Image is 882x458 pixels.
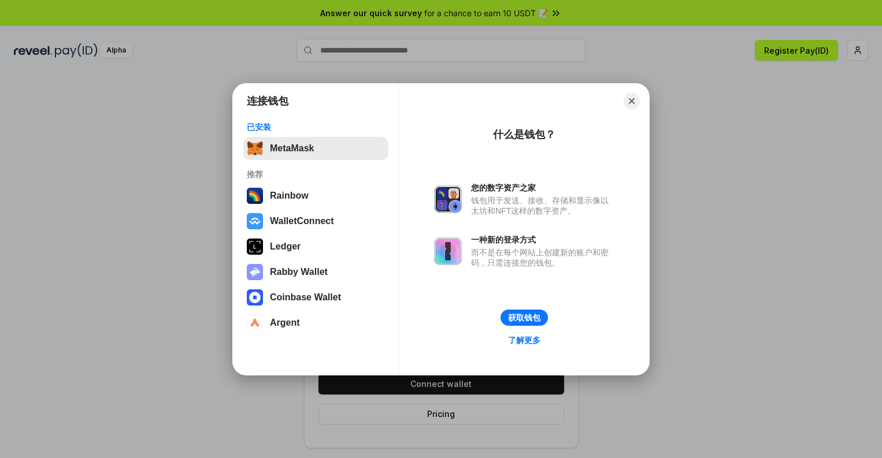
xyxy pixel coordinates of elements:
img: svg+xml,%3Csvg%20xmlns%3D%22http%3A%2F%2Fwww.w3.org%2F2000%2Fsvg%22%20fill%3D%22none%22%20viewBox... [247,264,263,280]
button: Rainbow [243,184,388,207]
div: Coinbase Wallet [270,292,341,303]
button: WalletConnect [243,210,388,233]
a: 了解更多 [501,333,547,348]
div: MetaMask [270,143,314,154]
img: svg+xml,%3Csvg%20width%3D%2228%22%20height%3D%2228%22%20viewBox%3D%220%200%2028%2028%22%20fill%3D... [247,289,263,306]
img: svg+xml,%3Csvg%20width%3D%22120%22%20height%3D%22120%22%20viewBox%3D%220%200%20120%20120%22%20fil... [247,188,263,204]
div: 什么是钱包？ [493,128,555,142]
button: 获取钱包 [501,310,548,326]
img: svg+xml,%3Csvg%20width%3D%2228%22%20height%3D%2228%22%20viewBox%3D%220%200%2028%2028%22%20fill%3D... [247,213,263,229]
div: Rainbow [270,191,309,201]
button: Close [624,93,640,109]
div: 推荐 [247,169,385,180]
div: 钱包用于发送、接收、存储和显示像以太坊和NFT这样的数字资产。 [471,195,614,216]
button: Argent [243,311,388,334]
img: svg+xml,%3Csvg%20xmlns%3D%22http%3A%2F%2Fwww.w3.org%2F2000%2Fsvg%22%20fill%3D%22none%22%20viewBox... [434,185,462,213]
img: svg+xml,%3Csvg%20fill%3D%22none%22%20height%3D%2233%22%20viewBox%3D%220%200%2035%2033%22%20width%... [247,140,263,157]
img: svg+xml,%3Csvg%20width%3D%2228%22%20height%3D%2228%22%20viewBox%3D%220%200%2028%2028%22%20fill%3D... [247,315,263,331]
button: Rabby Wallet [243,260,388,284]
div: 一种新的登录方式 [471,234,614,245]
div: 了解更多 [508,335,540,345]
div: Rabby Wallet [270,267,328,277]
div: WalletConnect [270,216,334,226]
img: svg+xml,%3Csvg%20xmlns%3D%22http%3A%2F%2Fwww.w3.org%2F2000%2Fsvg%22%20width%3D%2228%22%20height%3... [247,239,263,255]
h1: 连接钱包 [247,94,288,108]
img: svg+xml,%3Csvg%20xmlns%3D%22http%3A%2F%2Fwww.w3.org%2F2000%2Fsvg%22%20fill%3D%22none%22%20viewBox... [434,237,462,265]
div: 获取钱包 [508,312,540,323]
button: MetaMask [243,137,388,160]
div: Argent [270,318,300,328]
div: 已安装 [247,122,385,132]
div: 而不是在每个网站上创建新的账户和密码，只需连接您的钱包。 [471,247,614,268]
button: Coinbase Wallet [243,286,388,309]
div: 您的数字资产之家 [471,183,614,193]
div: Ledger [270,241,301,252]
button: Ledger [243,235,388,258]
